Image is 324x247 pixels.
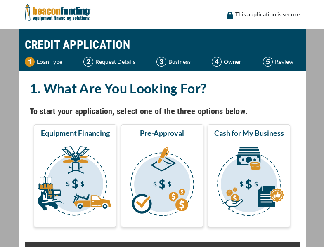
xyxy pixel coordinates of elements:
button: Cash for My Business [208,124,290,227]
span: Equipment Financing [41,128,110,138]
h4: To start your application, select one of the three options below. [30,104,295,118]
img: Pre-Approval [123,141,202,224]
button: Pre-Approval [121,124,203,227]
p: Review [275,57,293,67]
img: Step 3 [156,57,166,67]
img: Cash for My Business [209,141,289,224]
p: Request Details [95,57,135,67]
img: Step 2 [83,57,93,67]
button: Equipment Financing [34,124,116,227]
h2: 1. What Are You Looking For? [30,79,295,98]
p: Business [168,57,191,67]
img: Step 4 [212,57,222,67]
h1: CREDIT APPLICATION [25,33,300,57]
span: Pre-Approval [140,128,184,138]
p: This application is secure [235,9,300,19]
img: Step 5 [263,57,273,67]
p: Loan Type [37,57,62,67]
img: lock icon to convery security [227,12,233,19]
p: Owner [224,57,241,67]
img: Equipment Financing [35,141,115,224]
span: Cash for My Business [214,128,284,138]
img: Step 1 [25,57,35,67]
